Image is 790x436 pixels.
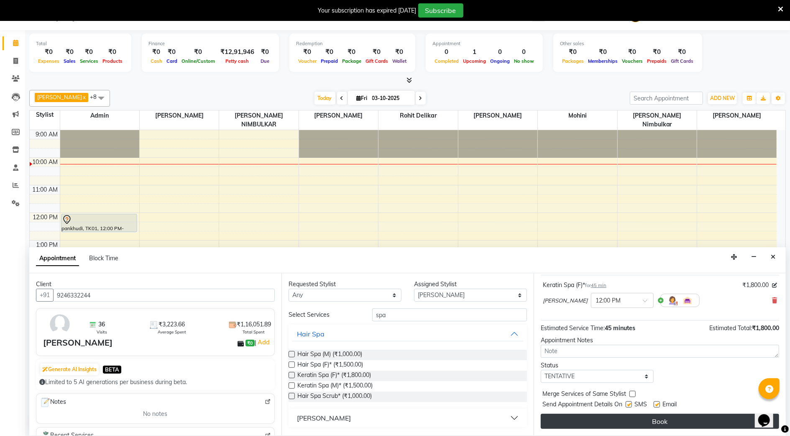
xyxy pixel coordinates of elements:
div: 0 [512,47,536,57]
span: ₹1,16,051.89 [237,320,271,329]
input: Search Appointment [630,92,703,105]
div: ₹0 [620,47,645,57]
span: [PERSON_NAME] [543,297,588,305]
span: Hair Spa (F)* (₹1,500.00) [297,360,363,371]
div: 0 [432,47,461,57]
div: ₹0 [340,47,363,57]
span: Notes [40,397,66,408]
span: Petty cash [224,58,251,64]
div: ₹0 [586,47,620,57]
span: Products [100,58,125,64]
span: 45 min [591,282,606,288]
div: Keratin Spa (F)* [543,281,606,290]
div: Limited to 5 AI generations per business during beta. [39,378,271,387]
span: Keratin Spa (M)* (₹1,500.00) [297,381,373,392]
div: Requested Stylist [289,280,401,289]
input: Search by Name/Mobile/Email/Code [53,289,275,302]
span: mohini [538,110,617,121]
div: ₹0 [36,47,61,57]
span: Estimated Service Time: [541,324,605,332]
div: [PERSON_NAME] [43,336,112,349]
div: ₹0 [363,47,390,57]
span: Rohit delikar [378,110,458,121]
div: Appointment [432,40,536,47]
div: Client [36,280,275,289]
span: Online/Custom [179,58,217,64]
span: Expenses [36,58,61,64]
div: Redemption [296,40,409,47]
span: ADD NEW [710,95,735,101]
button: Generate AI Insights [40,364,99,375]
div: Total [36,40,125,47]
span: [PERSON_NAME] nimbulkar [618,110,697,130]
span: Packages [560,58,586,64]
span: Hair Spa (M) (₹1,000.00) [297,350,362,360]
img: Interior.png [683,295,693,305]
span: Cash [148,58,164,64]
div: Stylist [30,110,60,119]
span: Average Spent [158,329,186,335]
div: ₹0 [390,47,409,57]
div: Status [541,361,654,370]
div: [PERSON_NAME] [297,413,351,423]
i: Edit price [772,283,777,288]
button: ADD NEW [708,92,737,104]
div: ₹0 [258,47,272,57]
div: ₹0 [669,47,695,57]
span: No notes [143,410,167,418]
div: Hair Spa [297,329,325,339]
input: Search by service name [372,308,527,321]
button: Hair Spa [292,326,524,341]
span: Admin [60,110,139,121]
a: Add [256,337,271,347]
span: Email [662,400,677,410]
div: Select Services [282,310,366,319]
span: Visits [97,329,107,335]
span: SMS [634,400,647,410]
span: Fri [355,95,370,101]
span: Gift Cards [363,58,390,64]
span: ₹1,800.00 [752,324,779,332]
span: Estimated Total: [709,324,752,332]
span: Voucher [296,58,319,64]
span: Sales [61,58,78,64]
span: BETA [103,366,121,374]
span: [PERSON_NAME] [140,110,219,121]
button: [PERSON_NAME] [292,410,524,426]
span: [PERSON_NAME] NIMBULKAR [219,110,298,130]
span: Card [164,58,179,64]
span: Services [78,58,100,64]
div: 12:00 PM [31,213,60,222]
div: ₹0 [148,47,164,57]
span: +8 [90,93,103,100]
span: Prepaid [319,58,340,64]
div: Your subscription has expired [DATE] [318,6,417,15]
span: Hair Spa Scrub* (₹1,000.00) [297,392,372,402]
div: Finance [148,40,272,47]
button: Subscribe [418,3,463,18]
img: Hairdresser.png [667,295,678,305]
span: Prepaids [645,58,669,64]
div: 9:00 AM [34,130,60,139]
div: ₹0 [164,47,179,57]
div: 1 [461,47,488,57]
span: [PERSON_NAME] [299,110,378,121]
div: pankhudi, TK01, 12:00 PM-12:40 PM, Haircut (F) [61,214,137,232]
span: Merge Services of Same Stylist [542,390,626,400]
div: 1:00 PM [35,241,60,249]
span: ₹1,800.00 [742,281,769,290]
span: 36 [98,320,105,329]
img: avatar [48,312,72,336]
div: Assigned Stylist [414,280,527,289]
span: [PERSON_NAME] [458,110,537,121]
div: ₹0 [560,47,586,57]
span: Keratin Spa (F)* (₹1,800.00) [297,371,371,381]
span: Ongoing [488,58,512,64]
div: 10:00 AM [31,158,60,167]
span: Vouchers [620,58,645,64]
span: No show [512,58,536,64]
span: Package [340,58,363,64]
span: Today [314,92,335,105]
div: ₹0 [100,47,125,57]
iframe: chat widget [755,403,782,428]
